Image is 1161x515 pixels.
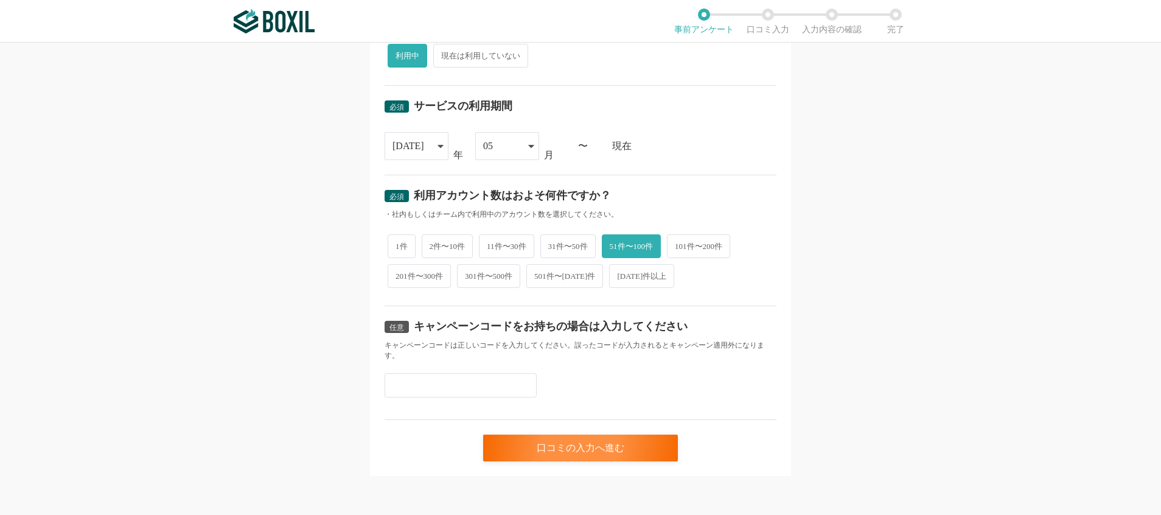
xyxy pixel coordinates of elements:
span: 101件〜200件 [667,234,730,258]
div: 利用アカウント数はおよそ何件ですか？ [414,190,611,201]
div: キャンペーンコードをお持ちの場合は入力してください [414,321,688,332]
div: 現在 [612,141,776,151]
div: 05 [483,133,493,159]
span: 11件〜30件 [479,234,534,258]
li: 完了 [863,9,927,34]
span: 201件〜300件 [388,264,451,288]
li: 事前アンケート [672,9,736,34]
span: 必須 [389,103,404,111]
span: 1件 [388,234,416,258]
li: 入力内容の確認 [800,9,863,34]
div: 口コミの入力へ進む [483,435,678,461]
span: 2件〜10件 [422,234,473,258]
li: 口コミ入力 [736,9,800,34]
span: 利用中 [388,44,427,68]
div: サービスの利用期間 [414,100,512,111]
span: 現在は利用していない [433,44,528,68]
span: 必須 [389,192,404,201]
img: ボクシルSaaS_ロゴ [234,9,315,33]
div: 月 [544,150,554,160]
span: 501件〜[DATE]件 [526,264,603,288]
div: キャンペーンコードは正しいコードを入力してください。誤ったコードが入力されるとキャンペーン適用外になります。 [385,340,776,361]
span: 51件〜100件 [602,234,661,258]
span: [DATE]件以上 [609,264,674,288]
span: 31件〜50件 [540,234,596,258]
span: 任意 [389,323,404,332]
div: 〜 [578,141,588,151]
div: 年 [453,150,463,160]
div: ・社内もしくはチーム内で利用中のアカウント数を選択してください。 [385,209,776,220]
span: 301件〜500件 [457,264,520,288]
div: [DATE] [392,133,424,159]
